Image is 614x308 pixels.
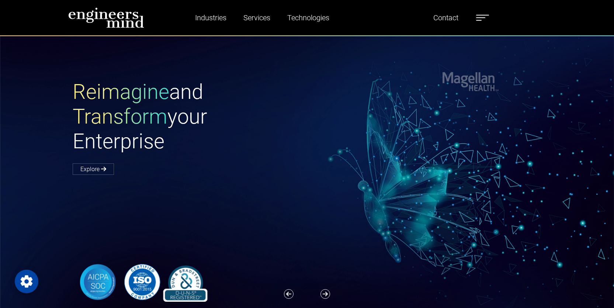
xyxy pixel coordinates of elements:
[284,9,332,26] a: Technologies
[73,163,114,175] a: Explore
[430,9,461,26] a: Contact
[192,9,229,26] a: Industries
[73,80,307,154] h1: and your Enterprise
[73,262,211,302] img: banner-logo
[240,9,273,26] a: Services
[73,80,169,104] span: Reimagine
[73,104,167,129] span: Transform
[68,7,144,28] img: logo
